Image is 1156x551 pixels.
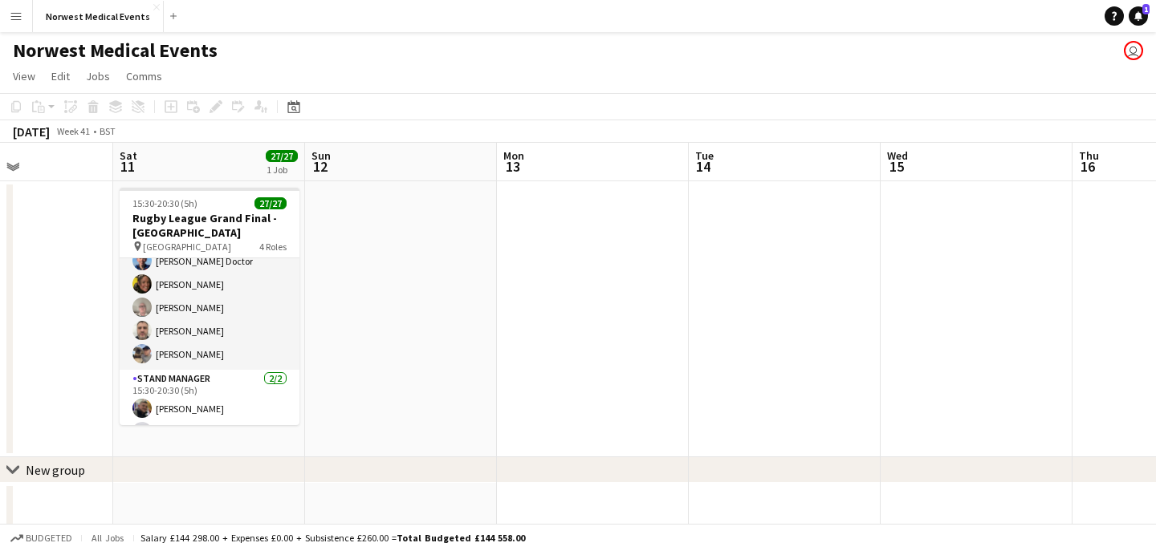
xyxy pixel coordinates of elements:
span: Thu [1079,148,1099,163]
a: View [6,66,42,87]
span: Edit [51,69,70,83]
a: Edit [45,66,76,87]
span: 16 [1077,157,1099,176]
a: Jobs [79,66,116,87]
span: [GEOGRAPHIC_DATA] [143,241,231,253]
span: Total Budgeted £144 558.00 [397,532,525,544]
div: New group [26,462,85,478]
span: 27/27 [266,150,298,162]
app-user-avatar: Rory Murphy [1124,41,1143,60]
span: 15:30-20:30 (5h) [132,197,197,209]
h1: Norwest Medical Events [13,38,218,63]
span: Tue [695,148,714,163]
span: Mon [503,148,524,163]
span: 4 Roles [259,241,287,253]
app-job-card: 15:30-20:30 (5h)27/27Rugby League Grand Final - [GEOGRAPHIC_DATA] [GEOGRAPHIC_DATA]4 Roles[PERSON... [120,188,299,425]
a: 1 [1129,6,1148,26]
span: All jobs [88,532,127,544]
app-card-role: Stand Manager2/215:30-20:30 (5h)[PERSON_NAME] [120,370,299,448]
span: Budgeted [26,533,72,544]
span: 12 [309,157,331,176]
span: Jobs [86,69,110,83]
span: 27/27 [254,197,287,209]
button: Budgeted [8,529,75,547]
app-card-role: Senior Responder (FREC 4 or Above)5/515:30-20:30 (5h)[PERSON_NAME] Doctor[PERSON_NAME][PERSON_NAM... [120,222,299,370]
span: View [13,69,35,83]
a: Comms [120,66,169,87]
span: 13 [501,157,524,176]
div: [DATE] [13,124,50,140]
span: 11 [117,157,137,176]
span: 14 [693,157,714,176]
span: Sat [120,148,137,163]
div: 1 Job [267,164,297,176]
span: Wed [887,148,908,163]
span: Comms [126,69,162,83]
button: Norwest Medical Events [33,1,164,32]
span: 15 [885,157,908,176]
div: Salary £144 298.00 + Expenses £0.00 + Subsistence £260.00 = [140,532,525,544]
h3: Rugby League Grand Final - [GEOGRAPHIC_DATA] [120,211,299,240]
span: Sun [311,148,331,163]
span: 1 [1142,4,1150,14]
span: Week 41 [53,125,93,137]
div: BST [100,125,116,137]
